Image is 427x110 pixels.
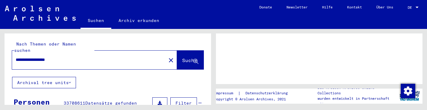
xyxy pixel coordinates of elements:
[408,5,414,10] span: DE
[214,90,295,96] div: |
[5,6,76,21] img: Arolsen_neg.svg
[241,90,295,96] a: Datenschutzerklärung
[14,96,50,107] div: Personen
[170,97,197,109] button: Filter
[81,13,111,29] a: Suchen
[85,100,137,106] span: Datensätze gefunden
[318,96,397,107] p: wurden entwickelt in Partnerschaft mit
[64,100,85,106] span: 33708611
[398,88,421,103] img: yv_logo.png
[167,57,175,64] mat-icon: close
[177,51,204,69] button: Suche
[401,84,415,98] img: Zustimmung ändern
[214,96,295,102] p: Copyright © Arolsen Archives, 2021
[14,41,76,53] mat-label: Nach Themen oder Namen suchen
[111,13,166,28] a: Archiv erkunden
[12,77,76,88] button: Archival tree units
[214,90,238,96] a: Impressum
[165,54,177,66] button: Clear
[176,100,192,106] span: Filter
[182,57,197,63] span: Suche
[318,85,397,96] p: Die Arolsen Archives Online-Collections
